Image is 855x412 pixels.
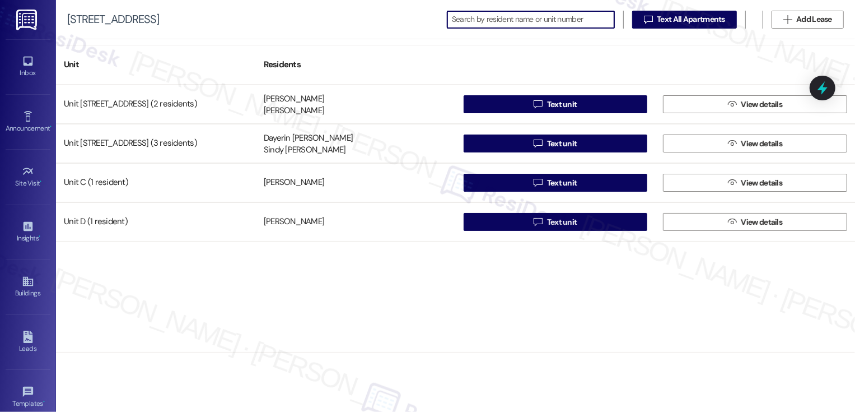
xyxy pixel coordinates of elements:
[264,216,324,228] div: [PERSON_NAME]
[741,138,782,150] span: View details
[534,217,542,226] i: 
[464,213,648,231] button: Text unit
[56,51,256,78] div: Unit
[6,217,50,247] a: Insights •
[657,13,725,25] span: Text All Apartments
[741,216,782,228] span: View details
[67,13,159,25] div: [STREET_ADDRESS]
[16,10,39,30] img: ResiDesk Logo
[264,93,324,105] div: [PERSON_NAME]
[43,398,45,406] span: •
[6,162,50,192] a: Site Visit •
[772,11,844,29] button: Add Lease
[50,123,52,131] span: •
[534,139,542,148] i: 
[728,100,736,109] i: 
[796,13,832,25] span: Add Lease
[56,211,256,233] div: Unit D (1 resident)
[663,174,847,192] button: View details
[547,99,577,110] span: Text unit
[663,213,847,231] button: View details
[6,52,50,82] a: Inbox
[783,15,792,24] i: 
[464,95,648,113] button: Text unit
[547,138,577,150] span: Text unit
[56,93,256,115] div: Unit [STREET_ADDRESS] (2 residents)
[632,11,737,29] button: Text All Apartments
[256,51,456,78] div: Residents
[464,174,648,192] button: Text unit
[547,177,577,189] span: Text unit
[56,172,256,194] div: Unit C (1 resident)
[741,177,782,189] span: View details
[547,216,577,228] span: Text unit
[663,135,847,152] button: View details
[264,132,353,144] div: Dayerin [PERSON_NAME]
[6,327,50,358] a: Leads
[741,99,782,110] span: View details
[452,12,614,27] input: Search by resident name or unit number
[264,105,324,117] div: [PERSON_NAME]
[464,135,648,152] button: Text unit
[728,178,736,187] i: 
[728,139,736,148] i: 
[6,272,50,302] a: Buildings
[534,178,542,187] i: 
[663,95,847,113] button: View details
[644,15,652,24] i: 
[728,217,736,226] i: 
[56,132,256,155] div: Unit [STREET_ADDRESS] (3 residents)
[534,100,542,109] i: 
[264,177,324,189] div: [PERSON_NAME]
[39,233,40,240] span: •
[264,145,346,156] div: Sindy [PERSON_NAME]
[40,178,42,186] span: •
